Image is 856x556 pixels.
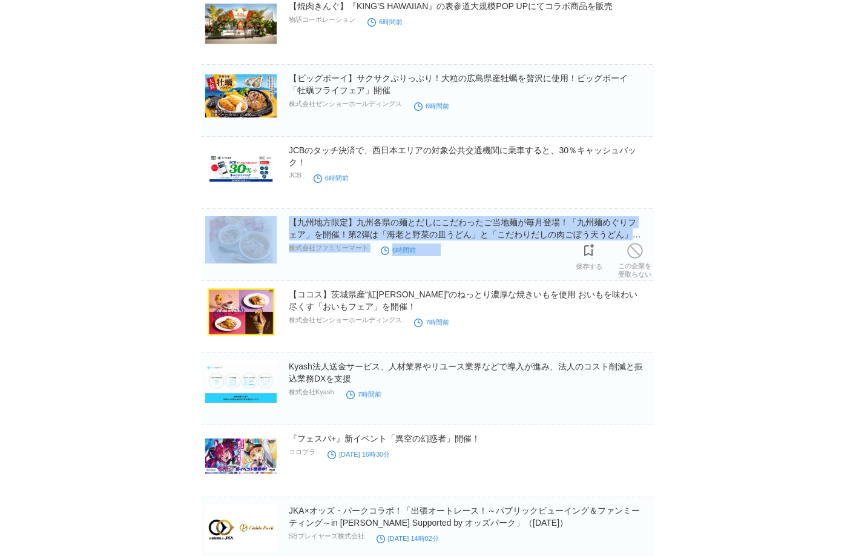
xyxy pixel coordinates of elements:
[289,217,641,251] a: 【九州地方限定】九州各県の麺とだしにこだわったご当地麺が毎月登場！「九州麺めぐりフェア」を開催！第2弾は「海老と野菜の皿うどん」と「こだわりだしの肉ごぼう天うどん」の2種類を[DATE]より発売
[205,288,277,336] img: 【ココス】茨城県産“紅はるか”のねっとり濃厚な焼きいもを使用 おいもを味わい尽くす「おいもフェア」を開催！
[205,72,277,119] img: 【ビッグボーイ】サクサクぷりっぷり！大粒の広島県産牡蠣を贅沢に使用！ビッグボーイ「牡蠣フライフェア」開催
[289,448,315,457] p: コロプラ
[377,535,439,542] time: [DATE] 14時02分
[205,432,277,480] img: 『フェスバ+』新イベント「異空の幻惑者」開催！
[289,434,480,443] a: 『フェスバ+』新イベント「異空の幻惑者」開催！
[618,240,651,279] a: この企業を受取らない
[289,532,364,541] p: SBプレイヤーズ株式会社
[346,391,381,398] time: 7時間前
[205,360,277,408] img: Kyash法人送金サービス、人材業界やリユース業界などで導入が進み、法人のコスト削減と振込業務DXを支援
[289,388,334,397] p: 株式会社Kyash
[381,247,416,254] time: 6時間前
[289,15,355,24] p: 物語コーポレーション
[576,240,602,271] a: 保存する
[289,73,628,95] a: 【ビッグボーイ】サクサクぷりっぷり！大粒の広島県産牡蠣を贅沢に使用！ビッグボーイ「牡蠣フライフェア」開催
[289,171,301,179] p: JCB
[328,451,390,458] time: [DATE] 16時30分
[414,102,449,110] time: 6時間前
[289,243,369,253] p: 株式会社ファミリーマート
[414,319,449,326] time: 7時間前
[289,99,402,108] p: 株式会社ゼンショーホールディングス
[289,290,637,311] a: 【ココス】茨城県産“紅[PERSON_NAME]”のねっとり濃厚な焼きいもを使用 おいもを味わい尽くす「おいもフェア」を開催！
[289,506,640,528] a: JKA×オッズ・パークコラボ！「出張オートレース！～パブリックビューイング＆ファンミーティング～in [PERSON_NAME] Supported by オッズパーク」（[DATE]）
[205,216,277,263] img: 【九州地方限定】九州各県の麺とだしにこだわったご当地麺が毎月登場！「九州麺めぐりフェア」を開催！第2弾は「海老と野菜の皿うどん」と「こだわりだしの肉ごぼう天うどん」の2種類を10月14日（火）より発売
[367,18,403,25] time: 6時間前
[314,174,349,182] time: 6時間前
[205,505,277,552] img: JKA×オッズ・パークコラボ！「出張オートレース！～パブリックビューイング＆ファンミーティング～in 上野 Supported by オッズパーク」（11月3日）
[289,145,636,167] a: JCBのタッチ決済で、西日本エリアの対象公共交通機関に乗車すると、30％キャッシュバック！
[205,144,277,191] img: JCBのタッチ決済で、西日本エリアの対象公共交通機関に乗車すると、30％キャッシュバック！
[289,362,643,383] a: Kyash法人送金サービス、人材業界やリユース業界などで導入が進み、法人のコスト削減と振込業務DXを支援
[289,316,402,325] p: 株式会社ゼンショーホールディングス
[289,1,613,11] a: 【焼肉きんぐ】『KING'S HAWAIIAN』の表参道大規模POP UPにてコラボ商品を販売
